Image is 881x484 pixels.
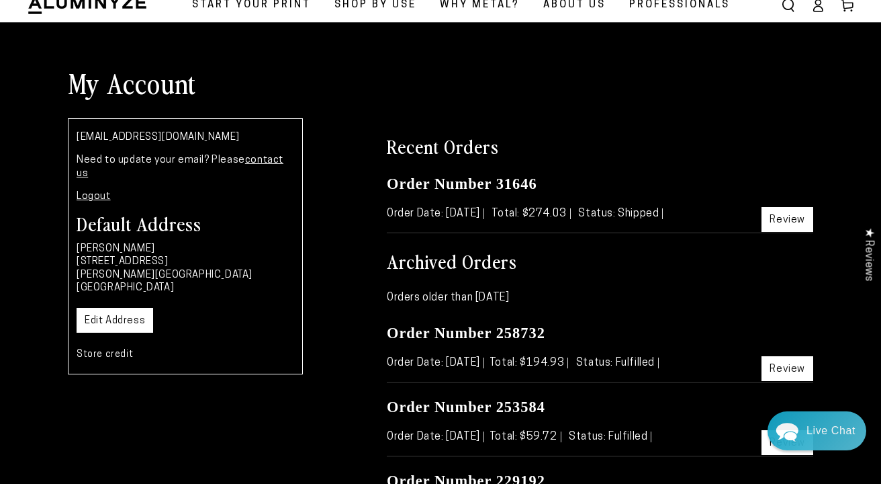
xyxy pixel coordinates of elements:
[761,207,813,232] a: Review
[77,243,294,295] p: [PERSON_NAME] [STREET_ADDRESS] [PERSON_NAME][GEOGRAPHIC_DATA] [GEOGRAPHIC_DATA]
[761,356,813,381] a: Review
[569,432,651,442] span: Status: Fulfilled
[578,208,663,219] span: Status: Shipped
[387,175,537,192] a: Order Number 31646
[19,63,266,74] div: We usually reply in a few hours.
[576,358,659,368] span: Status: Fulfilled
[387,134,813,158] h2: Recent Orders
[387,288,813,308] p: Orders older than [DATE]
[387,358,484,368] span: Order Date: [DATE]
[154,20,189,55] img: Helga
[490,358,568,368] span: Total: $194.93
[387,249,813,273] h2: Archived Orders
[103,340,182,347] span: We run on
[77,350,133,360] a: Store credit
[126,20,160,55] img: John
[77,154,294,180] p: Need to update your email? Please
[77,308,153,333] a: Edit Address
[68,65,813,100] h1: My Account
[91,360,195,381] a: Send a Message
[77,155,283,179] a: contact us
[77,131,294,145] p: [EMAIL_ADDRESS][DOMAIN_NAME]
[768,411,866,450] div: Chat widget toggle
[97,20,132,55] img: Marie J
[387,432,484,442] span: Order Date: [DATE]
[490,432,561,442] span: Total: $59.72
[806,411,855,450] div: Contact Us Directly
[492,208,570,219] span: Total: $274.03
[77,192,111,202] a: Logout
[387,399,545,415] a: Order Number 253584
[387,325,545,341] a: Order Number 258732
[144,337,181,348] span: Re:amaze
[761,430,813,455] a: Review
[855,217,881,292] div: Click to open Judge.me floating reviews tab
[77,214,294,233] h3: Default Address
[387,208,484,219] span: Order Date: [DATE]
